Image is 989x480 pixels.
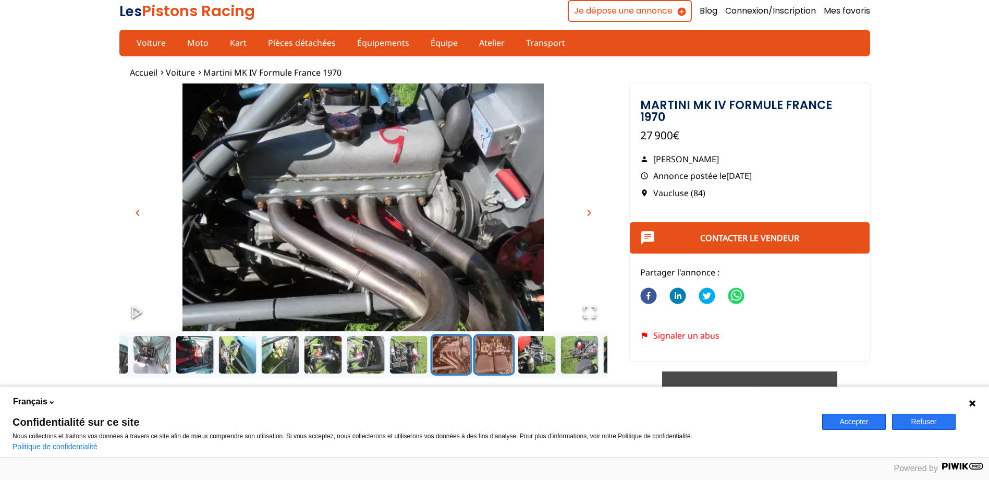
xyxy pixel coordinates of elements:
button: Refuser [892,414,956,430]
button: Go to Slide 24 [430,334,472,376]
a: Politique de confidentialité [13,442,97,451]
button: Go to Slide 23 [387,334,429,376]
p: Vaucluse (84) [640,187,860,199]
div: Go to Slide 24 [119,83,607,331]
a: Connexion/Inscription [725,5,816,17]
a: Voiture [166,67,195,78]
p: Annonce postée le [DATE] [640,170,860,182]
button: Go to Slide 26 [516,334,557,376]
button: Go to Slide 19 [216,334,258,376]
button: Open Fullscreen [572,294,607,331]
button: Go to Slide 16 [88,334,130,376]
a: Accueil [130,67,157,78]
p: [PERSON_NAME] [640,153,860,165]
button: whatsapp [728,281,744,313]
a: Kart [223,34,253,52]
button: chevron_right [581,205,597,221]
p: 27 900€ [640,128,860,143]
button: Contacter le vendeur [630,222,870,254]
button: Go to Slide 17 [131,334,173,376]
span: chevron_right [583,207,595,219]
button: Go to Slide 22 [345,334,386,376]
a: Voiture [130,34,173,52]
a: Martini MK IV Formule France 1970 [203,67,341,78]
a: Atelier [472,34,511,52]
span: Confidentialité sur ce site [13,417,810,427]
a: Équipe [424,34,465,52]
a: Équipements [350,34,416,52]
button: linkedin [669,281,686,313]
button: facebook [640,281,657,313]
button: Go to Slide 27 [558,334,600,376]
a: Moto [180,34,215,52]
button: Go to Slide 25 [473,334,515,376]
a: Mes favoris [824,5,870,17]
a: Pièces détachées [261,34,343,52]
a: Blog [700,5,717,17]
button: chevron_left [130,205,145,221]
span: Les [119,2,142,21]
span: chevron_left [131,207,144,219]
button: Go to Slide 28 [601,334,643,376]
p: Nous collectons et traitons vos données à travers ce site afin de mieux comprendre son utilisatio... [13,433,810,440]
button: twitter [699,281,715,313]
h1: Martini MK IV Formule France 1970 [640,99,860,123]
a: LesPistons Racing [119,1,255,21]
button: Go to Slide 21 [302,334,344,376]
a: Transport [519,34,572,52]
button: Go to Slide 20 [259,334,301,376]
button: Play or Pause Slideshow [119,294,155,331]
button: Accepter [822,414,886,430]
span: Powered by [894,464,938,473]
button: Go to Slide 18 [174,334,215,376]
img: image [119,83,607,355]
span: Français [13,396,47,407]
p: Partager l'annonce : [640,267,860,278]
div: Signaler un abus [640,331,860,340]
